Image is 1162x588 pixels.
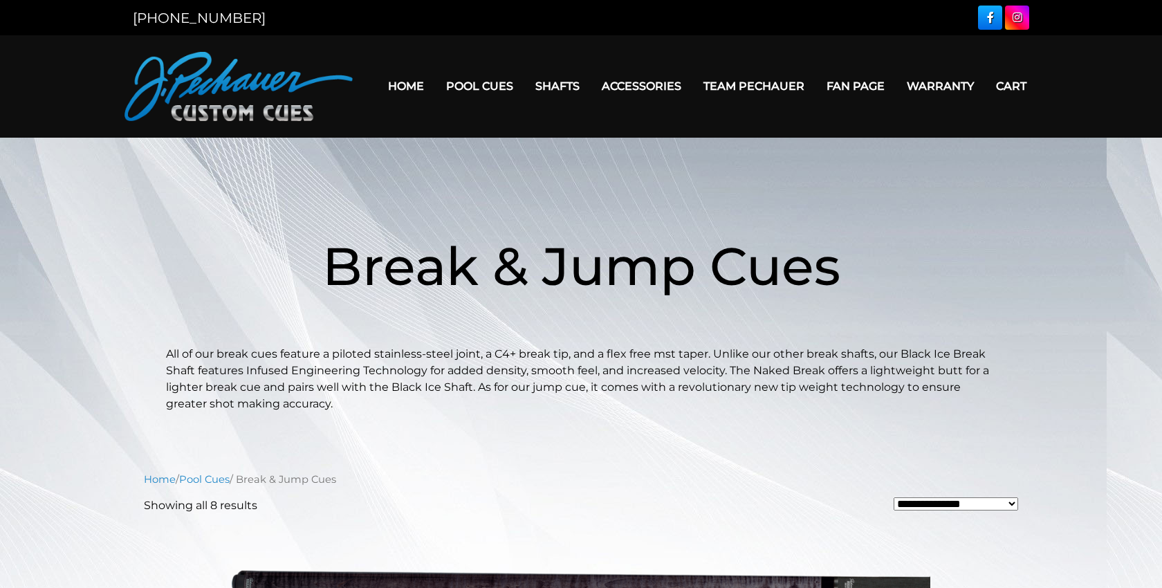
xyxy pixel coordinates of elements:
[179,473,230,486] a: Pool Cues
[896,68,985,104] a: Warranty
[144,473,176,486] a: Home
[322,234,840,298] span: Break & Jump Cues
[124,52,353,121] img: Pechauer Custom Cues
[166,346,996,412] p: All of our break cues feature a piloted stainless-steel joint, a C4+ break tip, and a flex free m...
[985,68,1037,104] a: Cart
[377,68,435,104] a: Home
[815,68,896,104] a: Fan Page
[524,68,591,104] a: Shafts
[894,497,1018,511] select: Shop order
[133,10,266,26] a: [PHONE_NUMBER]
[144,472,1018,487] nav: Breadcrumb
[435,68,524,104] a: Pool Cues
[144,497,257,514] p: Showing all 8 results
[692,68,815,104] a: Team Pechauer
[591,68,692,104] a: Accessories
